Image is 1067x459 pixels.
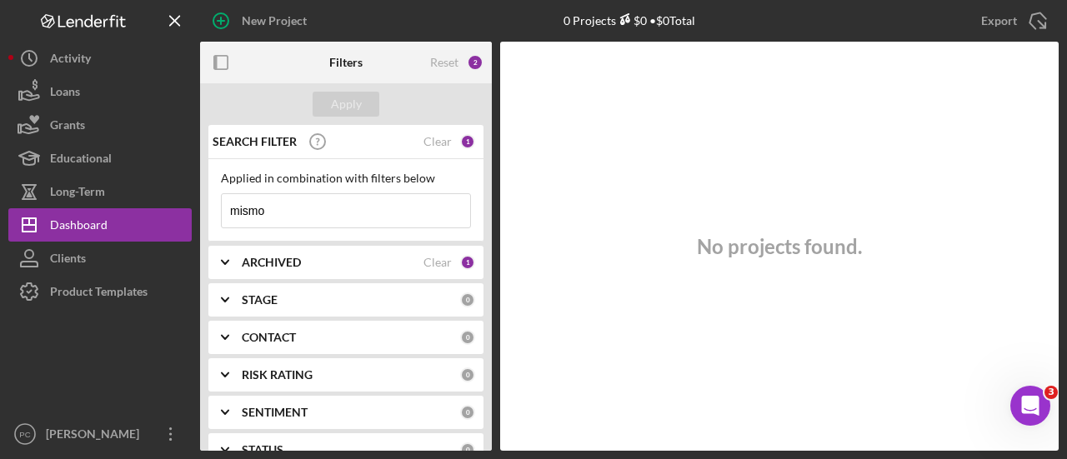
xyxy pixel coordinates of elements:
div: Clear [423,256,452,269]
b: ARCHIVED [242,256,301,269]
button: PC[PERSON_NAME] [8,417,192,451]
div: Long-Term [50,175,105,212]
div: Clients [50,242,86,279]
div: Apply [331,92,362,117]
div: Grants [50,108,85,146]
div: Reset [430,56,458,69]
b: Filters [329,56,363,69]
h3: No projects found. [697,235,862,258]
div: New Project [242,4,307,37]
b: STATUS [242,443,283,457]
div: Activity [50,42,91,79]
div: [PERSON_NAME] [42,417,150,455]
span: 3 [1044,386,1058,399]
div: Product Templates [50,275,148,312]
div: 0 [460,292,475,307]
button: Dashboard [8,208,192,242]
div: 2 [467,54,483,71]
div: Applied in combination with filters below [221,172,471,185]
div: 0 Projects • $0 Total [564,13,695,27]
b: STAGE [242,293,278,307]
div: 0 [460,367,475,382]
b: CONTACT [242,331,296,344]
div: 1 [460,255,475,270]
div: $0 [616,13,647,27]
button: Grants [8,108,192,142]
div: 0 [460,442,475,457]
div: Educational [50,142,112,179]
b: RISK RATING [242,368,313,382]
button: Product Templates [8,275,192,308]
button: Export [964,4,1059,37]
text: PC [19,430,30,439]
button: Apply [313,92,379,117]
div: Export [981,4,1017,37]
button: Activity [8,42,192,75]
div: 0 [460,330,475,345]
iframe: Intercom live chat [1010,386,1050,426]
button: Clients [8,242,192,275]
div: 0 [460,405,475,420]
div: Clear [423,135,452,148]
button: Long-Term [8,175,192,208]
button: New Project [200,4,323,37]
div: 1 [460,134,475,149]
button: Educational [8,142,192,175]
b: SENTIMENT [242,406,308,419]
div: Loans [50,75,80,112]
b: SEARCH FILTER [213,135,297,148]
button: Loans [8,75,192,108]
div: Dashboard [50,208,108,246]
